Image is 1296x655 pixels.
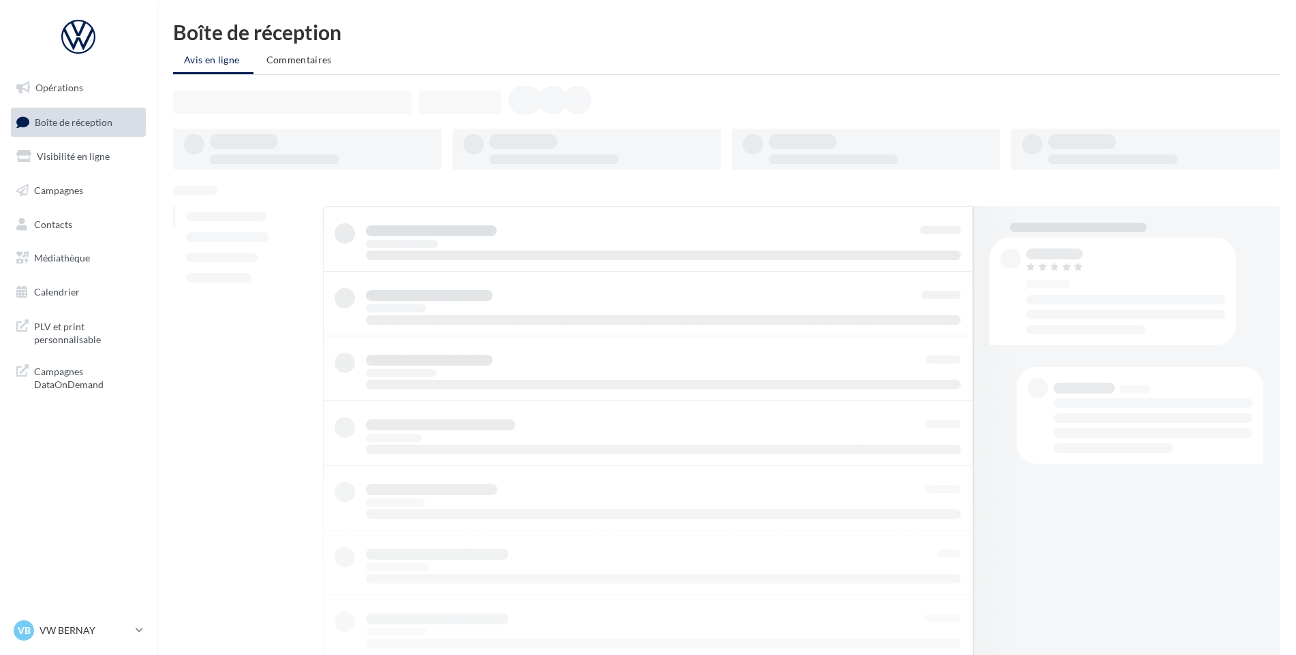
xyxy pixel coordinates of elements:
[34,317,140,347] span: PLV et print personnalisable
[34,185,83,196] span: Campagnes
[8,244,149,272] a: Médiathèque
[18,624,31,637] span: VB
[8,278,149,306] a: Calendrier
[266,54,332,65] span: Commentaires
[8,357,149,397] a: Campagnes DataOnDemand
[8,142,149,171] a: Visibilité en ligne
[8,176,149,205] a: Campagnes
[37,150,110,162] span: Visibilité en ligne
[35,116,112,127] span: Boîte de réception
[8,312,149,352] a: PLV et print personnalisable
[40,624,130,637] p: VW BERNAY
[34,218,72,229] span: Contacts
[34,286,80,298] span: Calendrier
[35,82,83,93] span: Opérations
[34,362,140,392] span: Campagnes DataOnDemand
[8,210,149,239] a: Contacts
[8,108,149,137] a: Boîte de réception
[8,74,149,102] a: Opérations
[11,618,146,643] a: VB VW BERNAY
[34,252,90,263] span: Médiathèque
[173,22,1280,42] div: Boîte de réception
